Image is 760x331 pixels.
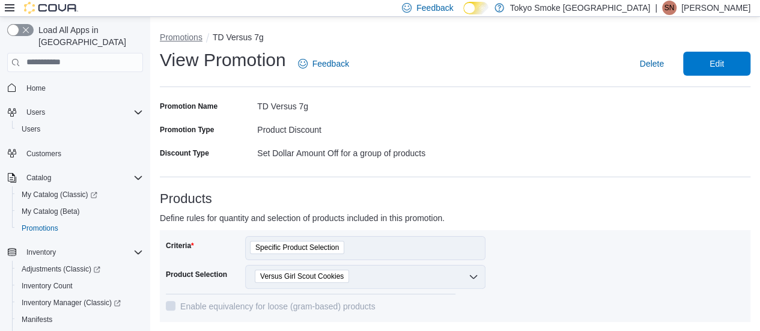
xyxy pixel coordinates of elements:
a: Adjustments (Classic) [17,262,105,276]
h3: Products [160,192,750,206]
span: Manifests [22,315,52,324]
a: Manifests [17,312,57,327]
a: Users [17,122,45,136]
span: Catalog [22,171,143,185]
span: Adjustments (Classic) [17,262,143,276]
p: Tokyo Smoke [GEOGRAPHIC_DATA] [510,1,651,15]
span: Inventory Count [17,279,143,293]
a: Inventory Count [17,279,78,293]
span: Catalog [26,173,51,183]
span: Inventory [22,245,143,260]
span: Inventory Manager (Classic) [17,296,143,310]
a: Inventory Manager (Classic) [12,294,148,311]
p: | [655,1,657,15]
span: Edit [710,58,724,70]
a: Home [22,81,50,96]
label: Product Selection [166,270,227,279]
span: Users [17,122,143,136]
span: SN [664,1,675,15]
a: My Catalog (Classic) [17,187,102,202]
span: Specific Product Selection [250,241,344,254]
span: Customers [26,149,61,159]
input: Dark Mode [463,2,488,14]
span: Users [26,108,45,117]
a: Customers [22,147,66,161]
a: Inventory Manager (Classic) [17,296,126,310]
button: Inventory Count [12,278,148,294]
span: Home [22,80,143,96]
span: Dark Mode [463,14,464,15]
a: My Catalog (Classic) [12,186,148,203]
label: Promotion Name [160,102,217,111]
span: Adjustments (Classic) [22,264,100,274]
span: Versus Girl Scout Cookies [260,270,344,282]
label: Criteria [166,241,194,251]
span: Users [22,105,143,120]
a: My Catalog (Beta) [17,204,85,219]
button: Users [2,104,148,121]
span: Feedback [312,58,349,70]
span: Feedback [416,2,453,14]
span: My Catalog (Classic) [17,187,143,202]
button: Inventory [22,245,61,260]
span: Users [22,124,40,134]
button: Promotions [12,220,148,237]
div: TD Versus 7g [257,97,455,111]
div: Product Discount [257,120,455,135]
span: Customers [22,146,143,161]
a: Promotions [17,221,63,235]
img: Cova [24,2,78,14]
button: Delete [635,52,669,76]
button: TD Versus 7g [213,32,264,42]
p: [PERSON_NAME] [681,1,750,15]
span: My Catalog (Classic) [22,190,97,199]
span: My Catalog (Beta) [17,204,143,219]
span: Manifests [17,312,143,327]
button: Home [2,79,148,97]
button: Inventory [2,244,148,261]
label: Promotion Type [160,125,214,135]
h1: View Promotion [160,48,286,72]
button: Users [22,105,50,120]
span: Inventory Manager (Classic) [22,298,121,308]
span: Load All Apps in [GEOGRAPHIC_DATA] [34,24,143,48]
span: Promotions [22,223,58,233]
a: Adjustments (Classic) [12,261,148,278]
button: Customers [2,145,148,162]
div: Set Dollar Amount Off for a group of products [257,144,455,158]
button: Manifests [12,311,148,328]
button: Catalog [2,169,148,186]
span: Inventory Count [22,281,73,291]
span: Delete [640,58,664,70]
span: Versus Girl Scout Cookies [255,270,349,283]
button: Catalog [22,171,56,185]
nav: An example of EuiBreadcrumbs [160,31,750,46]
span: Home [26,84,46,93]
span: My Catalog (Beta) [22,207,80,216]
button: Edit [683,52,750,76]
button: My Catalog (Beta) [12,203,148,220]
label: Enable equivalency for loose (gram-based) products [166,299,375,314]
span: Specific Product Selection [255,241,339,254]
span: Inventory [26,247,56,257]
p: Define rules for quantity and selection of products included in this promotion. [160,211,603,225]
button: Users [12,121,148,138]
span: Promotions [17,221,143,235]
a: Feedback [293,52,354,76]
div: Stephanie Neblett [662,1,676,15]
label: Discount Type [160,148,209,158]
button: Promotions [160,32,202,42]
